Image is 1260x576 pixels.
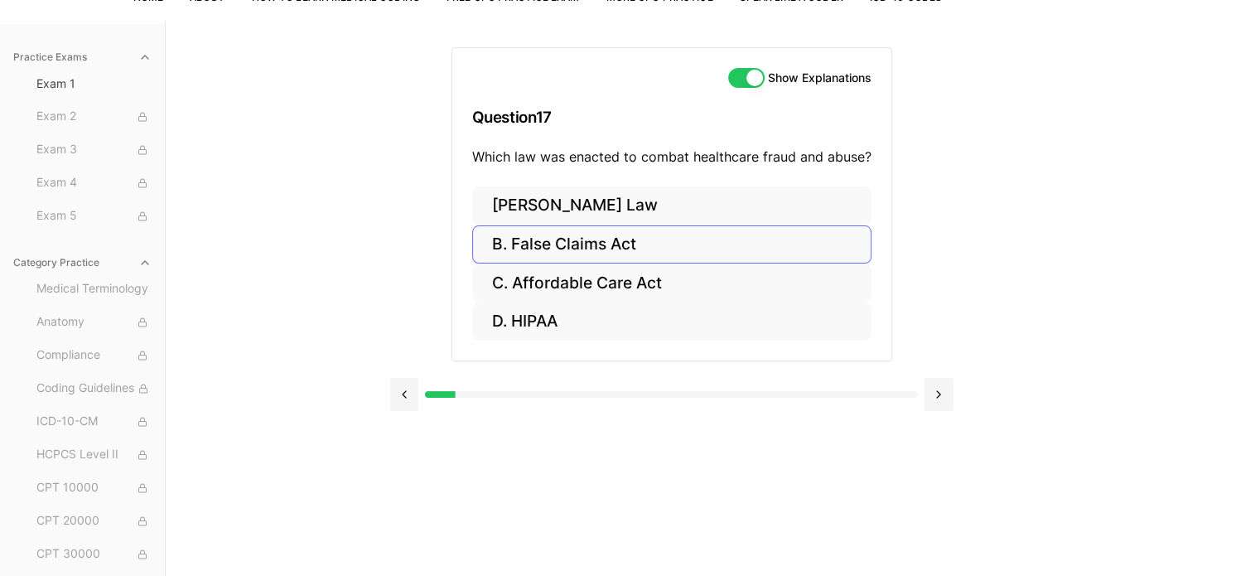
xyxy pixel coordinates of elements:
[36,207,152,225] span: Exam 5
[30,409,158,435] button: ICD-10-CM
[30,276,158,303] button: Medical Terminology
[36,413,152,431] span: ICD-10-CM
[30,137,158,163] button: Exam 3
[36,380,152,398] span: Coding Guidelines
[472,186,871,225] button: [PERSON_NAME] Law
[36,313,152,332] span: Anatomy
[472,93,871,142] h3: Question 17
[30,70,158,97] button: Exam 1
[30,104,158,130] button: Exam 2
[7,249,158,276] button: Category Practice
[472,264,871,303] button: C. Affordable Care Act
[36,141,152,159] span: Exam 3
[30,475,158,501] button: CPT 10000
[36,174,152,192] span: Exam 4
[472,147,871,167] p: Which law was enacted to combat healthcare fraud and abuse?
[7,44,158,70] button: Practice Exams
[36,512,152,530] span: CPT 20000
[30,342,158,369] button: Compliance
[30,309,158,336] button: Anatomy
[36,108,152,126] span: Exam 2
[472,303,871,341] button: D. HIPAA
[30,442,158,468] button: HCPCS Level II
[472,225,871,264] button: B. False Claims Act
[30,375,158,402] button: Coding Guidelines
[36,280,152,298] span: Medical Terminology
[36,75,152,92] span: Exam 1
[36,545,152,564] span: CPT 30000
[36,479,152,497] span: CPT 10000
[36,446,152,464] span: HCPCS Level II
[30,170,158,196] button: Exam 4
[30,508,158,535] button: CPT 20000
[30,203,158,230] button: Exam 5
[768,72,871,84] label: Show Explanations
[30,541,158,568] button: CPT 30000
[36,346,152,365] span: Compliance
